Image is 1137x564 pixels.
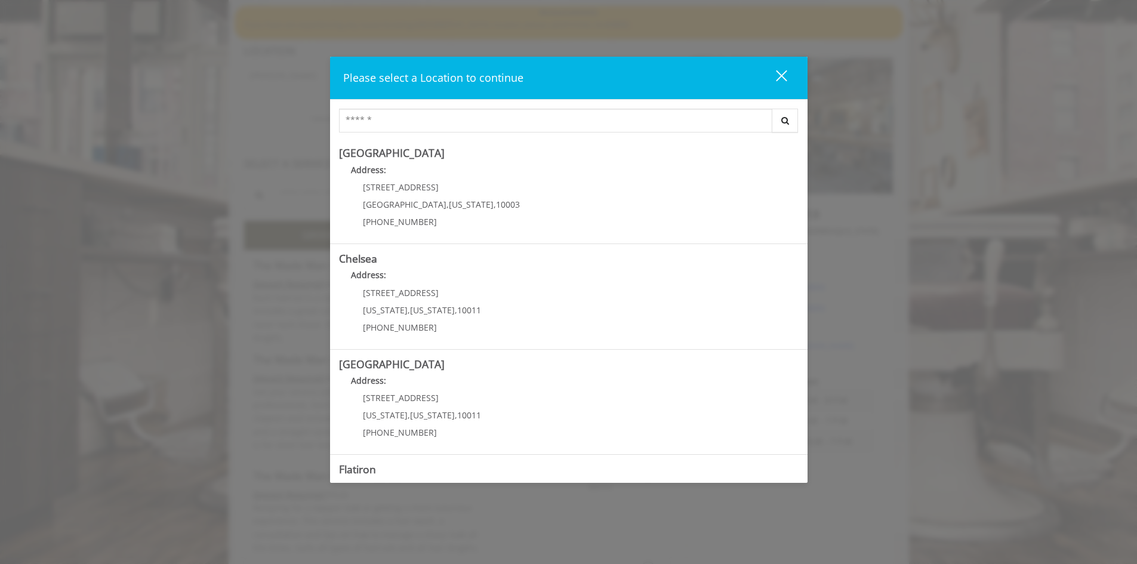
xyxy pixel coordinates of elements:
[351,164,386,175] b: Address:
[762,69,786,87] div: close dialog
[457,304,481,316] span: 10011
[449,199,494,210] span: [US_STATE]
[363,427,437,438] span: [PHONE_NUMBER]
[363,409,408,421] span: [US_STATE]
[363,322,437,333] span: [PHONE_NUMBER]
[339,462,376,476] b: Flatiron
[363,304,408,316] span: [US_STATE]
[446,199,449,210] span: ,
[351,375,386,386] b: Address:
[363,392,439,403] span: [STREET_ADDRESS]
[339,146,445,160] b: [GEOGRAPHIC_DATA]
[363,199,446,210] span: [GEOGRAPHIC_DATA]
[494,199,496,210] span: ,
[339,357,445,371] b: [GEOGRAPHIC_DATA]
[455,304,457,316] span: ,
[339,251,377,266] b: Chelsea
[457,409,481,421] span: 10011
[343,70,523,85] span: Please select a Location to continue
[363,216,437,227] span: [PHONE_NUMBER]
[339,109,799,138] div: Center Select
[339,109,772,132] input: Search Center
[351,269,386,281] b: Address:
[363,181,439,193] span: [STREET_ADDRESS]
[363,287,439,298] span: [STREET_ADDRESS]
[754,66,794,90] button: close dialog
[410,409,455,421] span: [US_STATE]
[455,409,457,421] span: ,
[778,116,792,125] i: Search button
[408,304,410,316] span: ,
[410,304,455,316] span: [US_STATE]
[408,409,410,421] span: ,
[496,199,520,210] span: 10003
